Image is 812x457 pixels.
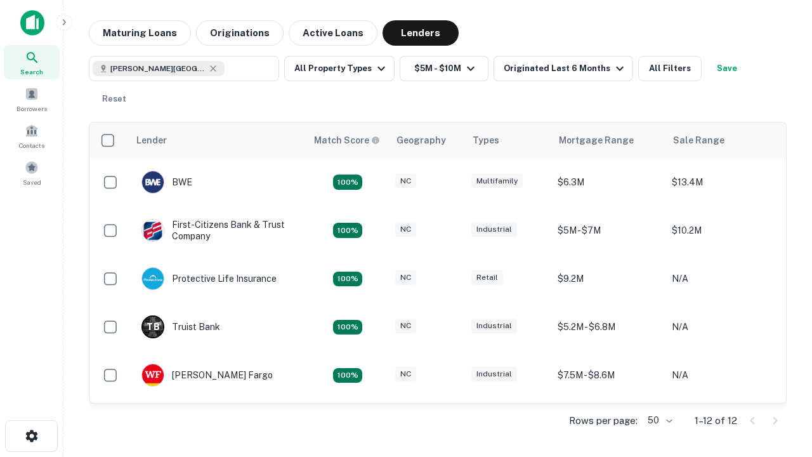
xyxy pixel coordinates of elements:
[395,367,416,381] div: NC
[4,119,60,153] a: Contacts
[551,351,665,399] td: $7.5M - $8.6M
[643,411,674,430] div: 50
[395,222,416,237] div: NC
[147,321,159,334] p: T B
[20,67,43,77] span: Search
[129,123,306,158] th: Lender
[665,399,780,447] td: N/A
[395,270,416,285] div: NC
[400,56,488,81] button: $5M - $10M
[551,206,665,255] td: $5M - $7M
[314,133,380,147] div: Capitalize uses an advanced AI algorithm to match your search with the best lender. The match sco...
[665,158,780,206] td: $13.4M
[19,140,44,150] span: Contacts
[471,222,517,237] div: Industrial
[314,133,377,147] h6: Match Score
[20,10,44,36] img: capitalize-icon.png
[142,171,164,193] img: picture
[665,351,780,399] td: N/A
[559,133,634,148] div: Mortgage Range
[749,315,812,376] iframe: Chat Widget
[289,20,377,46] button: Active Loans
[707,56,747,81] button: Save your search to get updates of matches that match your search criteria.
[471,367,517,381] div: Industrial
[673,133,724,148] div: Sale Range
[665,123,780,158] th: Sale Range
[4,156,60,190] a: Saved
[569,413,638,428] p: Rows per page:
[396,133,446,148] div: Geography
[333,175,362,190] div: Matching Properties: 2, hasApolloMatch: undefined
[141,315,220,338] div: Truist Bank
[333,272,362,287] div: Matching Properties: 2, hasApolloMatch: undefined
[4,45,60,79] a: Search
[551,255,665,303] td: $9.2M
[196,20,284,46] button: Originations
[465,123,551,158] th: Types
[665,303,780,351] td: N/A
[94,86,134,112] button: Reset
[4,82,60,116] a: Borrowers
[551,399,665,447] td: $8.8M
[142,268,164,289] img: picture
[136,133,167,148] div: Lender
[16,103,47,114] span: Borrowers
[141,171,192,194] div: BWE
[551,123,665,158] th: Mortgage Range
[389,123,465,158] th: Geography
[23,177,41,187] span: Saved
[504,61,627,76] div: Originated Last 6 Months
[333,223,362,238] div: Matching Properties: 2, hasApolloMatch: undefined
[551,158,665,206] td: $6.3M
[142,220,164,241] img: picture
[471,174,523,189] div: Multifamily
[395,319,416,333] div: NC
[142,364,164,386] img: picture
[383,20,459,46] button: Lenders
[471,270,503,285] div: Retail
[471,319,517,333] div: Industrial
[110,63,206,74] span: [PERSON_NAME][GEOGRAPHIC_DATA], [GEOGRAPHIC_DATA]
[665,206,780,255] td: $10.2M
[333,320,362,335] div: Matching Properties: 3, hasApolloMatch: undefined
[395,174,416,189] div: NC
[638,56,702,81] button: All Filters
[141,267,277,290] div: Protective Life Insurance
[89,20,191,46] button: Maturing Loans
[473,133,499,148] div: Types
[284,56,395,81] button: All Property Types
[333,368,362,383] div: Matching Properties: 2, hasApolloMatch: undefined
[695,413,737,428] p: 1–12 of 12
[141,219,294,242] div: First-citizens Bank & Trust Company
[551,303,665,351] td: $5.2M - $6.8M
[141,364,273,387] div: [PERSON_NAME] Fargo
[665,255,780,303] td: N/A
[306,123,389,158] th: Capitalize uses an advanced AI algorithm to match your search with the best lender. The match sco...
[494,56,633,81] button: Originated Last 6 Months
